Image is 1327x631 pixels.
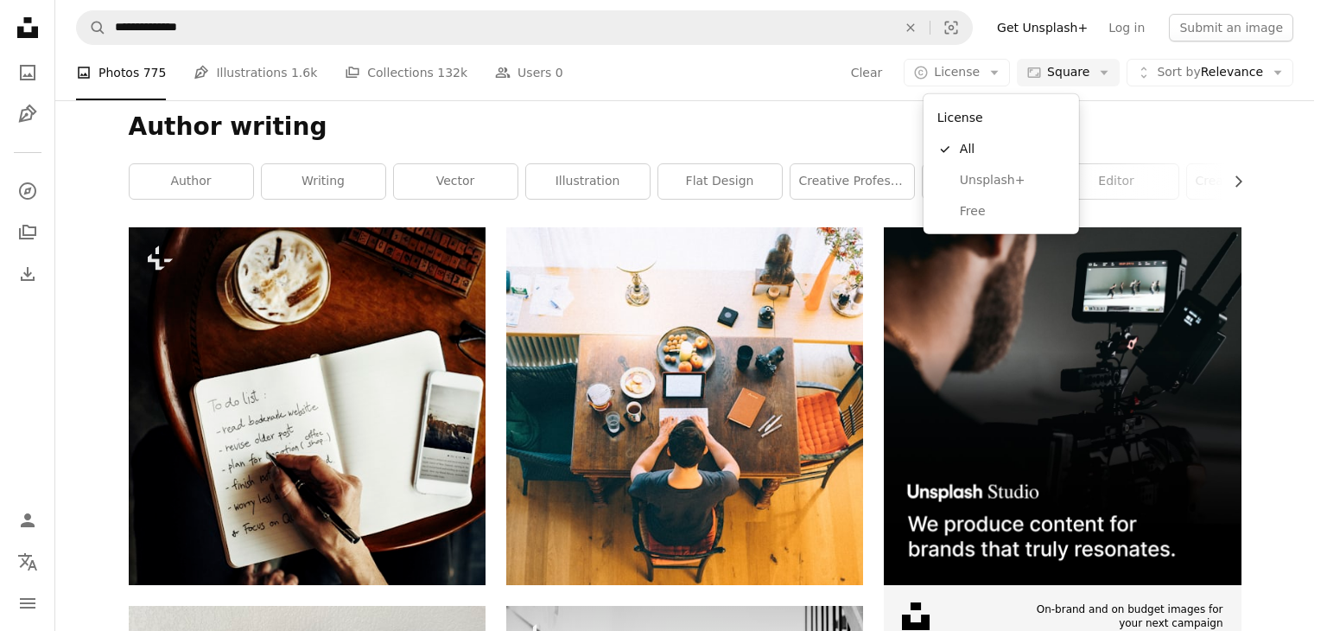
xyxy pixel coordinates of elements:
[960,172,1065,189] span: Unsplash+
[904,59,1010,86] button: License
[960,203,1065,220] span: Free
[934,65,980,79] span: License
[960,141,1065,158] span: All
[924,94,1079,234] div: License
[930,101,1072,134] div: License
[1017,59,1120,86] button: Square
